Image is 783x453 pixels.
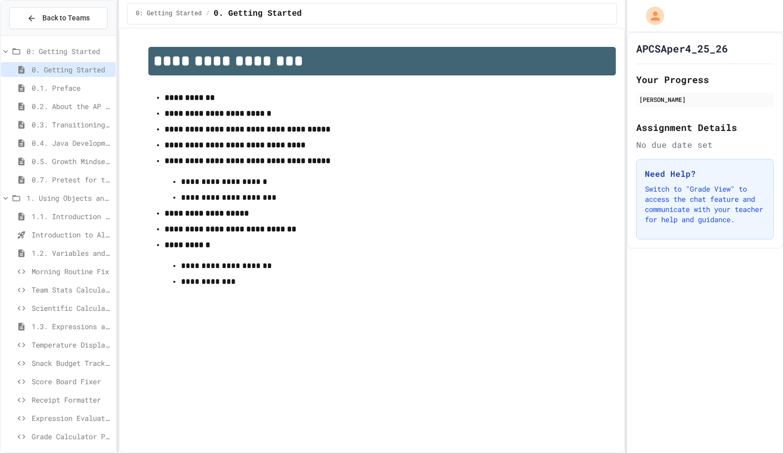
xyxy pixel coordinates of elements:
[32,284,112,295] span: Team Stats Calculator
[645,184,765,225] p: Switch to "Grade View" to access the chat feature and communicate with your teacher for help and ...
[635,4,667,28] div: My Account
[32,64,112,75] span: 0. Getting Started
[32,138,112,148] span: 0.4. Java Development Environments
[32,83,112,93] span: 0.1. Preface
[27,46,112,57] span: 0: Getting Started
[32,101,112,112] span: 0.2. About the AP CSA Exam
[32,119,112,130] span: 0.3. Transitioning from AP CSP to AP CSA
[214,8,302,20] span: 0. Getting Started
[32,431,112,442] span: Grade Calculator Pro
[32,211,112,222] span: 1.1. Introduction to Algorithms, Programming, and Compilers
[9,7,108,29] button: Back to Teams
[32,248,112,258] span: 1.2. Variables and Data Types
[32,174,112,185] span: 0.7. Pretest for the AP CSA Exam
[32,358,112,368] span: Snack Budget Tracker
[27,193,112,203] span: 1. Using Objects and Methods
[636,139,774,151] div: No due date set
[32,321,112,332] span: 1.3. Expressions and Output [New]
[32,376,112,387] span: Score Board Fixer
[32,394,112,405] span: Receipt Formatter
[32,229,112,240] span: Introduction to Algorithms, Programming, and Compilers
[639,95,771,104] div: [PERSON_NAME]
[32,266,112,277] span: Morning Routine Fix
[42,13,90,23] span: Back to Teams
[136,10,202,18] span: 0: Getting Started
[32,303,112,313] span: Scientific Calculator
[206,10,210,18] span: /
[645,168,765,180] h3: Need Help?
[636,120,774,135] h2: Assignment Details
[32,413,112,423] span: Expression Evaluator Fix
[636,41,728,56] h1: APCSAper4_25_26
[32,156,112,167] span: 0.5. Growth Mindset and Pair Programming
[32,339,112,350] span: Temperature Display Fix
[636,72,774,87] h2: Your Progress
